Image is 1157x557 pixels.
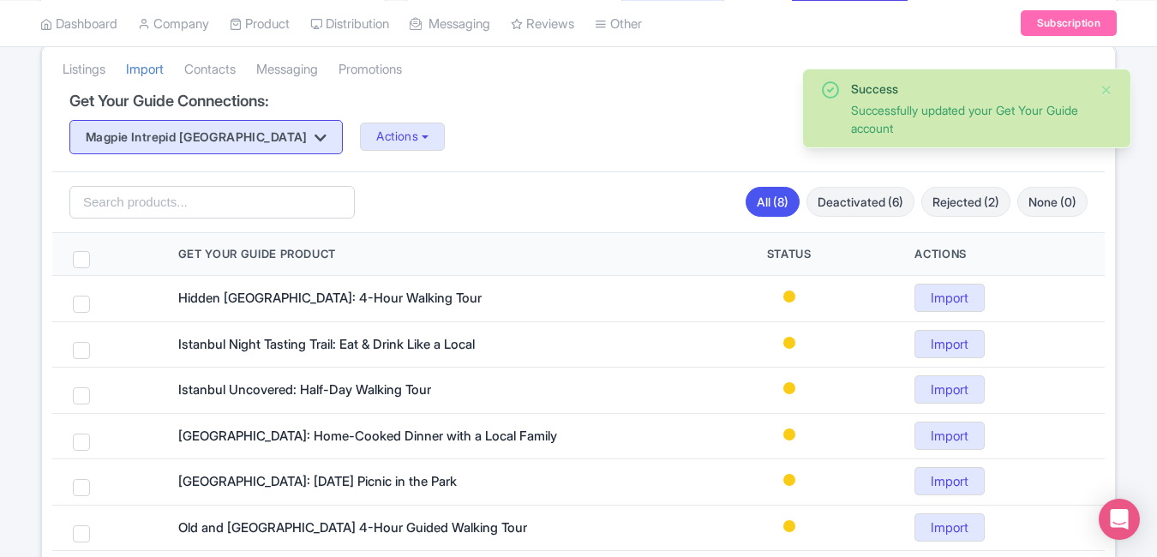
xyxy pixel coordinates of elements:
div: Istanbul Uncovered: Half-Day Walking Tour [178,380,663,400]
th: Status [684,233,895,276]
th: Get Your Guide Product [158,233,684,276]
a: Import [914,284,985,312]
span: Deactivated [783,520,795,532]
span: Deactivated [783,382,795,394]
div: Istanbul Night Tasting Trail: Eat & Drink Like a Local [178,335,663,355]
a: All (8) [746,187,800,217]
a: Rejected (2) [921,187,1010,217]
h4: Get Your Guide Connections: [69,93,1088,110]
a: Import [126,46,164,93]
button: Magpie Intrepid [GEOGRAPHIC_DATA] [69,120,343,154]
button: Close [1100,80,1113,100]
div: Hidden Istanbul: 4-Hour Walking Tour [178,289,663,308]
a: Subscription [1021,10,1117,36]
div: Istanbul: Ramadan Picnic in the Park [178,472,663,492]
div: Old and New Istanbul 4-Hour Guided Walking Tour [178,518,663,538]
a: Import [914,467,985,495]
a: Import [914,330,985,358]
button: Actions [360,123,445,151]
span: Deactivated [783,428,795,440]
a: Contacts [184,46,236,93]
a: Listings [63,46,105,93]
input: Search products... [69,186,355,219]
a: Import [914,422,985,450]
div: Success [851,80,1086,98]
span: Deactivated [783,290,795,302]
span: Deactivated [783,337,795,349]
div: Istanbul: Home-Cooked Dinner with a Local Family [178,427,663,446]
a: Import [914,375,985,404]
a: Deactivated (6) [806,187,914,217]
span: Deactivated [783,474,795,486]
div: Open Intercom Messenger [1099,499,1140,540]
a: Messaging [256,46,318,93]
th: Actions [894,233,1105,276]
div: Successfully updated your Get Your Guide account [851,101,1086,137]
a: None (0) [1017,187,1088,217]
a: Import [914,513,985,542]
a: Promotions [339,46,402,93]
